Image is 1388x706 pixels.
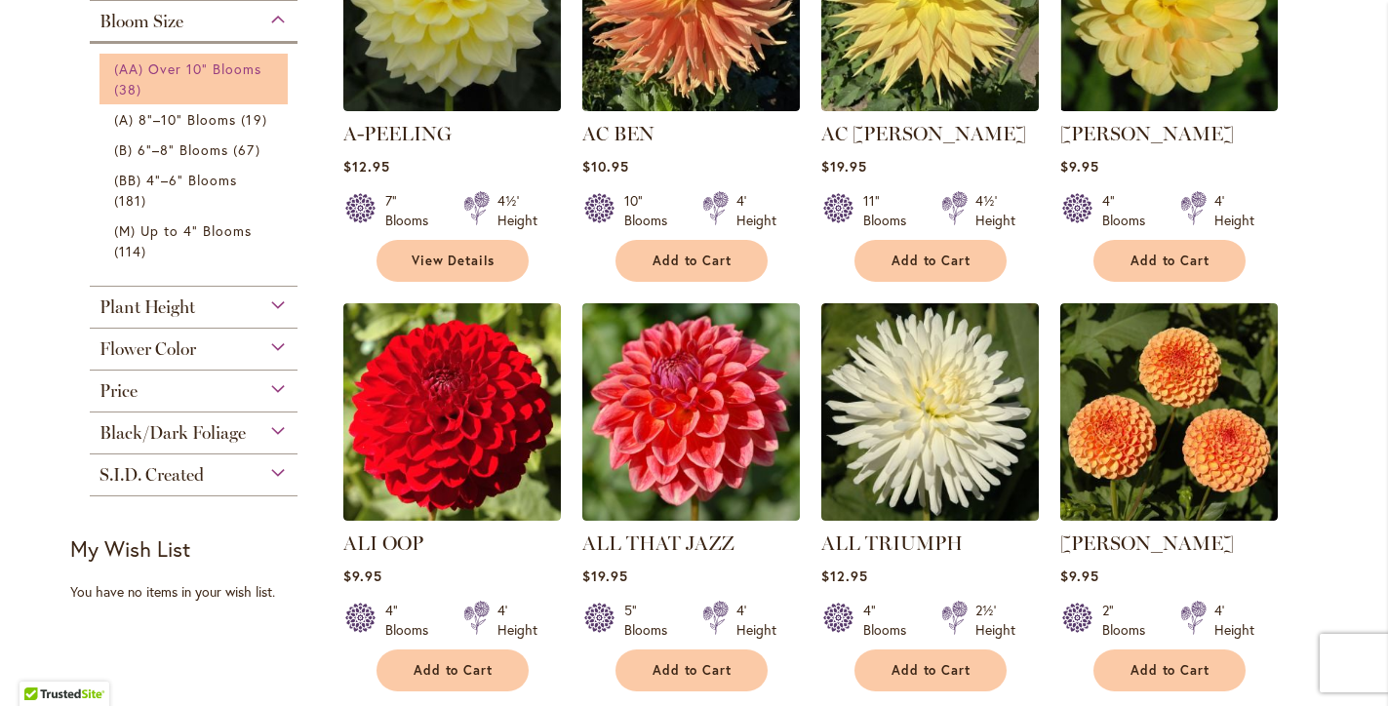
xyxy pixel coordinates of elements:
div: You have no items in your wish list. [70,582,331,602]
a: A-Peeling [343,97,561,115]
span: (B) 6"–8" Blooms [114,140,229,159]
button: Add to Cart [854,240,1007,282]
a: (BB) 4"–6" Blooms 181 [114,170,279,211]
a: (AA) Over 10" Blooms 38 [114,59,279,99]
span: 181 [114,190,151,211]
span: Add to Cart [892,253,972,269]
span: (BB) 4"–6" Blooms [114,171,238,189]
a: AMBER QUEEN [1060,506,1278,525]
span: $19.95 [821,157,867,176]
span: Price [99,380,138,402]
div: 11" Blooms [863,191,918,230]
span: $9.95 [1060,157,1099,176]
strong: My Wish List [70,534,190,563]
div: 4' Height [736,601,776,640]
a: View Details [377,240,529,282]
div: 4' Height [497,601,537,640]
div: 4' Height [1214,191,1254,230]
span: $12.95 [343,157,390,176]
div: 4' Height [1214,601,1254,640]
button: Add to Cart [1093,649,1246,691]
div: 5" Blooms [624,601,679,640]
button: Add to Cart [615,240,768,282]
span: Add to Cart [892,662,972,679]
span: Bloom Size [99,11,183,32]
div: 2" Blooms [1102,601,1157,640]
span: Add to Cart [653,253,733,269]
span: S.I.D. Created [99,464,204,486]
button: Add to Cart [377,649,529,691]
a: ALL THAT JAZZ [582,531,734,555]
div: 4' Height [736,191,776,230]
div: 4" Blooms [385,601,440,640]
span: $12.95 [821,567,868,585]
a: AC BEN [582,97,800,115]
a: [PERSON_NAME] [1060,531,1234,555]
img: AMBER QUEEN [1060,303,1278,521]
img: ALL TRIUMPH [821,303,1039,521]
img: ALL THAT JAZZ [582,303,800,521]
span: Plant Height [99,296,195,318]
span: $9.95 [343,567,382,585]
div: 4½' Height [975,191,1015,230]
a: AC BEN [582,122,654,145]
span: 67 [233,139,264,160]
a: ALL TRIUMPH [821,506,1039,525]
span: 38 [114,79,146,99]
button: Add to Cart [1093,240,1246,282]
a: AC [PERSON_NAME] [821,122,1026,145]
span: 19 [241,109,271,130]
span: $19.95 [582,567,628,585]
button: Add to Cart [854,649,1007,691]
div: 10" Blooms [624,191,679,230]
img: ALI OOP [343,303,561,521]
span: $10.95 [582,157,629,176]
span: Black/Dark Foliage [99,422,246,444]
span: Add to Cart [1130,662,1210,679]
div: 7" Blooms [385,191,440,230]
a: AC Jeri [821,97,1039,115]
div: 2½' Height [975,601,1015,640]
a: AHOY MATEY [1060,97,1278,115]
a: ALL THAT JAZZ [582,506,800,525]
iframe: Launch Accessibility Center [15,637,69,691]
span: (M) Up to 4" Blooms [114,221,253,240]
span: (A) 8"–10" Blooms [114,110,237,129]
button: Add to Cart [615,649,768,691]
span: 114 [114,241,151,261]
span: Add to Cart [414,662,494,679]
span: Flower Color [99,338,196,360]
a: (B) 6"–8" Blooms 67 [114,139,279,160]
a: A-PEELING [343,122,452,145]
span: Add to Cart [1130,253,1210,269]
span: View Details [412,253,496,269]
span: $9.95 [1060,567,1099,585]
a: ALL TRIUMPH [821,531,963,555]
span: Add to Cart [653,662,733,679]
span: (AA) Over 10" Blooms [114,59,262,78]
a: ALI OOP [343,506,561,525]
div: 4½' Height [497,191,537,230]
a: ALI OOP [343,531,423,555]
a: [PERSON_NAME] [1060,122,1234,145]
div: 4" Blooms [863,601,918,640]
a: (A) 8"–10" Blooms 19 [114,109,279,130]
a: (M) Up to 4" Blooms 114 [114,220,279,261]
div: 4" Blooms [1102,191,1157,230]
